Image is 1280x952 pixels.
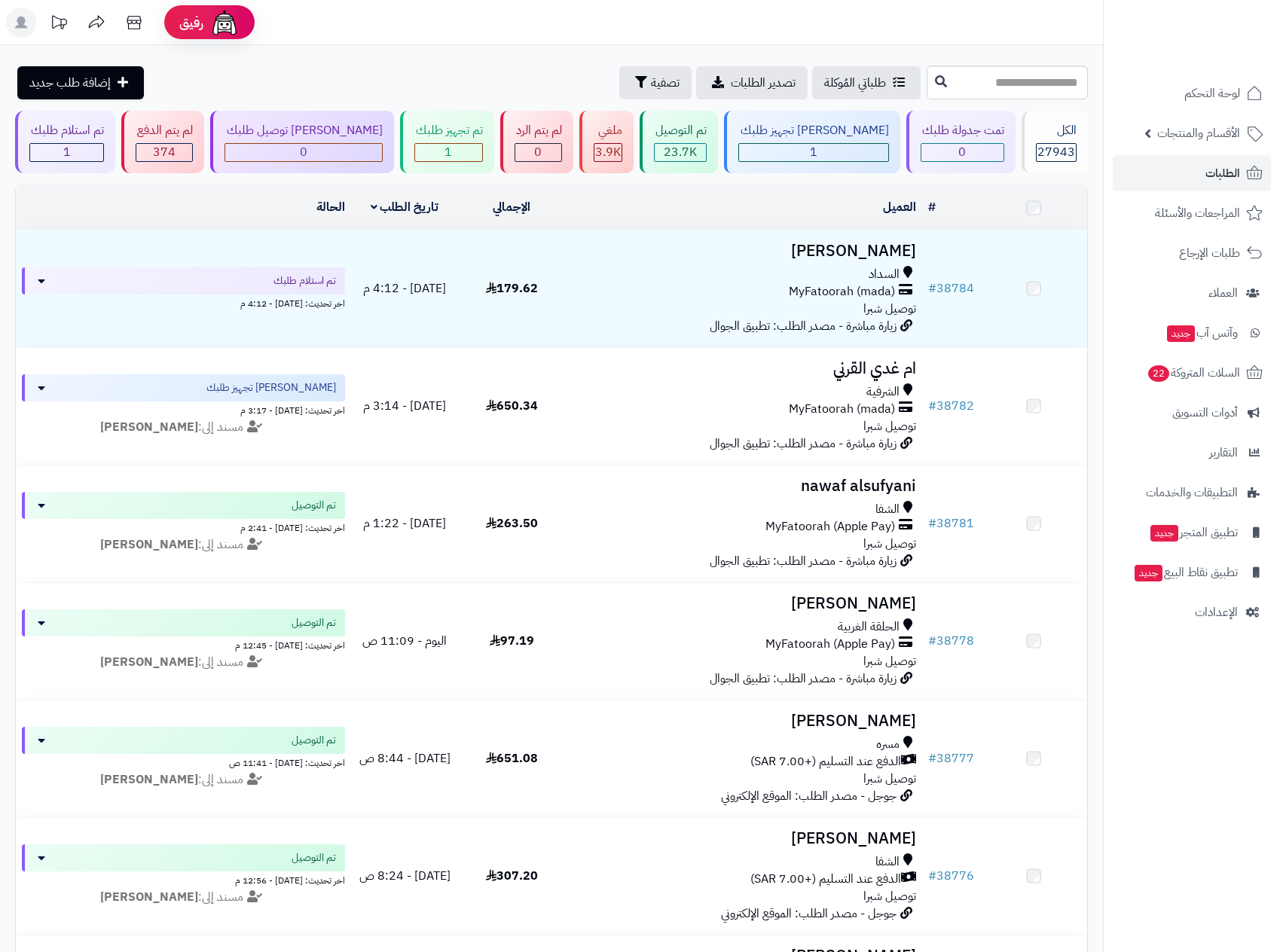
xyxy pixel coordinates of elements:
span: 1 [63,143,71,161]
span: 1 [810,143,817,161]
a: أدوات التسويق [1113,395,1271,431]
span: توصيل شبرا [863,300,916,318]
span: 97.19 [490,632,534,650]
span: السداد [869,266,900,283]
a: #38776 [928,867,974,885]
a: العملاء [1113,275,1271,311]
span: [DATE] - 3:14 م [363,397,446,415]
div: 23715 [655,144,706,161]
a: #38784 [928,279,974,297]
a: الكل27943 [1019,111,1091,173]
a: تم التوصيل 23.7K [637,111,721,173]
span: تم استلام طلبك [273,273,336,288]
a: المراجعات والأسئلة [1113,195,1271,231]
a: السلات المتروكة22 [1113,355,1271,391]
a: تاريخ الطلب [371,198,439,216]
span: زيارة مباشرة - مصدر الطلب: تطبيق الجوال [710,670,897,688]
span: الدفع عند التسليم (+7.00 SAR) [750,753,901,770]
span: جوجل - مصدر الطلب: الموقع الإلكتروني [721,787,897,805]
h3: [PERSON_NAME] [571,830,916,847]
span: لوحة التحكم [1184,83,1240,104]
span: اليوم - 11:09 ص [362,632,447,650]
h3: [PERSON_NAME] [571,595,916,612]
h3: ام غدي القرني [571,360,916,377]
span: طلباتي المُوكلة [824,74,886,92]
span: 651.08 [486,749,538,767]
span: # [928,749,936,767]
a: لوحة التحكم [1113,75,1271,111]
div: الكل [1036,122,1077,139]
span: التقارير [1209,442,1238,463]
a: التقارير [1113,435,1271,471]
span: 0 [300,143,307,161]
span: وآتس آب [1165,322,1238,343]
div: اخر تحديث: [DATE] - 12:56 م [22,871,345,887]
button: تصفية [619,66,692,99]
span: تصدير الطلبات [731,74,796,92]
span: الحلقة الغربية [838,618,900,636]
div: تمت جدولة طلبك [921,122,1004,139]
a: الحالة [316,198,345,216]
h3: nawaf alsufyani [571,478,916,495]
span: 23.7K [664,143,697,161]
span: MyFatoorah (Apple Pay) [765,518,895,535]
a: تطبيق نقاط البيعجديد [1113,554,1271,590]
span: 1 [444,143,452,161]
a: وآتس آبجديد [1113,315,1271,351]
a: تحديثات المنصة [40,8,78,41]
strong: [PERSON_NAME] [100,535,198,554]
div: مسند إلى: [11,654,356,671]
div: [PERSON_NAME] تجهيز طلبك [738,122,888,139]
span: # [928,279,936,297]
a: لم يتم الدفع 374 [118,111,207,173]
div: اخر تحديث: [DATE] - 11:41 ص [22,754,345,770]
a: #38777 [928,749,974,767]
span: الإعدادات [1195,602,1238,623]
h3: [PERSON_NAME] [571,712,916,730]
span: [DATE] - 4:12 م [363,279,446,297]
div: 0 [515,144,561,161]
a: إضافة طلب جديد [17,66,144,99]
a: الإجمالي [493,198,530,216]
span: 263.50 [486,514,538,532]
div: 0 [921,144,1004,161]
span: جديد [1150,525,1178,542]
span: تم التوصيل [292,850,336,865]
span: الشرفية [866,383,900,401]
div: 1 [739,144,887,161]
span: رفيق [179,14,203,32]
span: [DATE] - 8:24 ص [359,867,451,885]
span: 27943 [1037,143,1075,161]
span: تصفية [651,74,680,92]
span: تطبيق المتجر [1149,522,1238,543]
div: مسند إلى: [11,889,356,906]
div: تم التوصيل [654,122,707,139]
a: #38782 [928,397,974,415]
strong: [PERSON_NAME] [100,888,198,906]
a: طلبات الإرجاع [1113,235,1271,271]
a: تم تجهيز طلبك 1 [397,111,497,173]
span: 22 [1148,365,1169,382]
a: [PERSON_NAME] تجهيز طلبك 1 [721,111,903,173]
div: مسند إلى: [11,536,356,554]
span: [DATE] - 1:22 م [363,514,446,532]
span: جديد [1167,325,1195,342]
span: توصيل شبرا [863,770,916,788]
strong: [PERSON_NAME] [100,653,198,671]
a: طلباتي المُوكلة [812,66,921,99]
div: [PERSON_NAME] توصيل طلبك [225,122,382,139]
div: لم يتم الرد [515,122,562,139]
span: # [928,632,936,650]
span: زيارة مباشرة - مصدر الطلب: تطبيق الجوال [710,552,897,570]
span: تم التوصيل [292,615,336,630]
span: التطبيقات والخدمات [1146,482,1238,503]
div: 0 [225,144,381,161]
div: اخر تحديث: [DATE] - 2:41 م [22,519,345,535]
div: مسند إلى: [11,771,356,789]
span: زيارة مباشرة - مصدر الطلب: تطبيق الجوال [710,317,897,335]
div: اخر تحديث: [DATE] - 4:12 م [22,294,345,310]
div: لم يتم الدفع [136,122,193,139]
a: #38778 [928,632,974,650]
span: 0 [534,143,542,161]
div: 3851 [594,144,622,161]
